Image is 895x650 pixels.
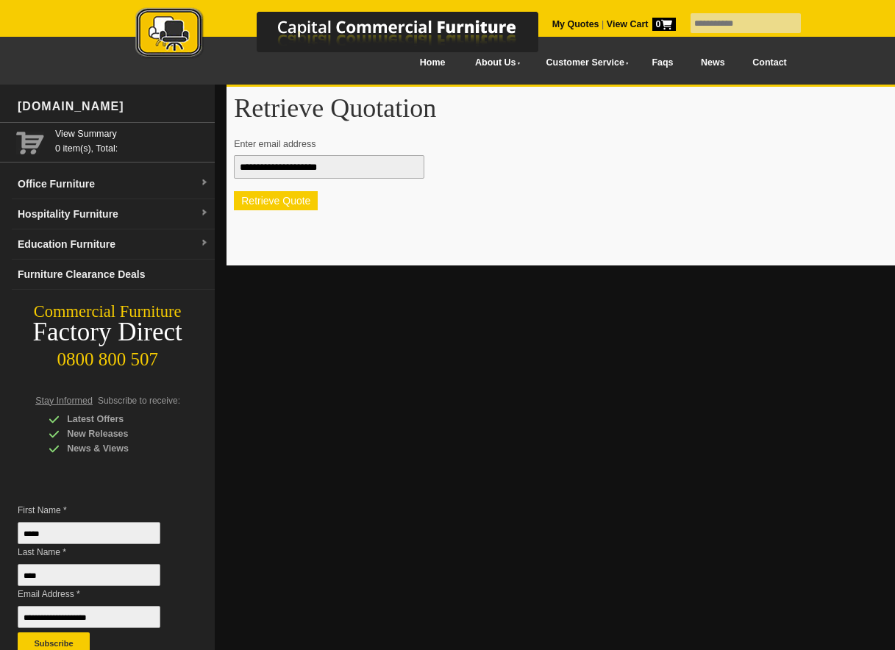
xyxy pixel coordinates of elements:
a: View Cart0 [604,19,675,29]
div: New Releases [49,426,188,441]
a: Capital Commercial Furniture Logo [95,7,610,65]
a: News [687,46,738,79]
div: [DOMAIN_NAME] [12,85,215,129]
span: Email Address * [18,587,179,601]
img: dropdown [200,209,209,218]
a: Education Furnituredropdown [12,229,215,260]
a: View Summary [55,126,209,141]
p: Enter email address [234,137,889,151]
img: dropdown [200,239,209,248]
span: Stay Informed [35,396,93,406]
input: Email Address * [18,606,160,628]
div: News & Views [49,441,188,456]
input: Last Name * [18,564,160,586]
span: 0 item(s), Total: [55,126,209,154]
span: Last Name * [18,545,179,560]
img: dropdown [200,179,209,187]
span: First Name * [18,503,179,518]
a: Office Furnituredropdown [12,169,215,199]
strong: View Cart [607,19,676,29]
input: First Name * [18,522,160,544]
button: Retrieve Quote [234,191,318,210]
span: Subscribe to receive: [98,396,180,406]
div: Latest Offers [49,412,188,426]
img: Capital Commercial Furniture Logo [95,7,610,61]
a: Contact [738,46,800,79]
a: Faqs [638,46,688,79]
a: Hospitality Furnituredropdown [12,199,215,229]
a: Furniture Clearance Deals [12,260,215,290]
span: 0 [652,18,676,31]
